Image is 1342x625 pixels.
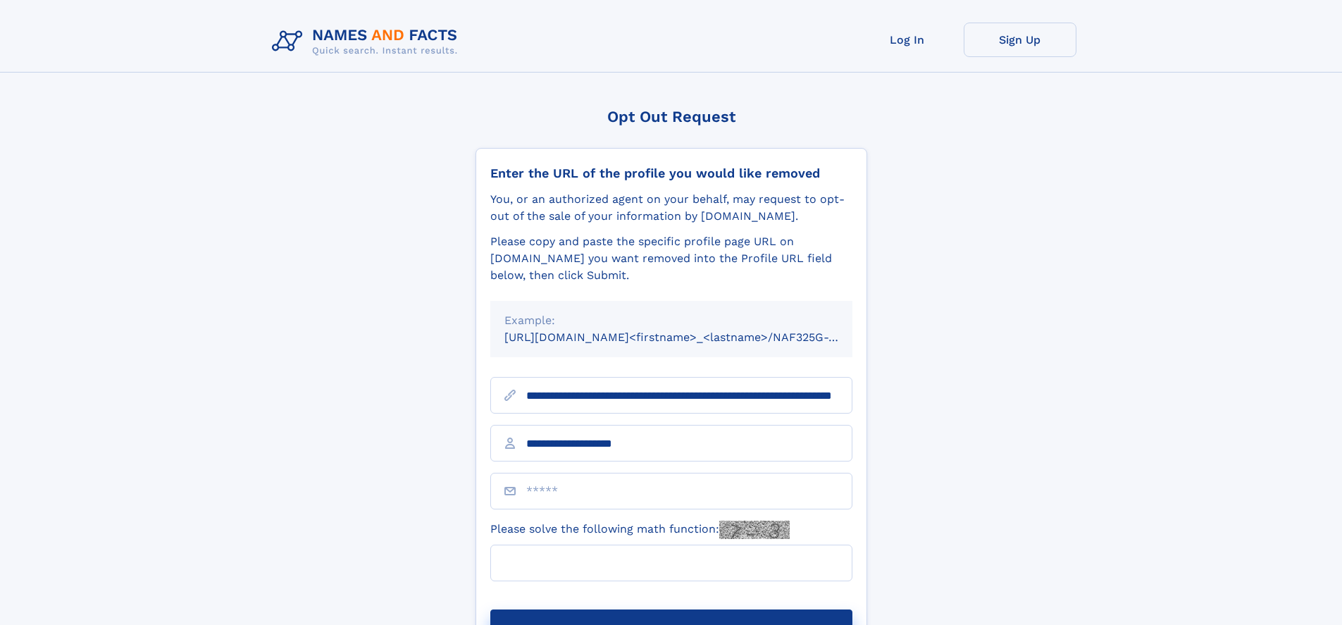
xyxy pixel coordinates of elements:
[490,233,852,284] div: Please copy and paste the specific profile page URL on [DOMAIN_NAME] you want removed into the Pr...
[504,312,838,329] div: Example:
[964,23,1076,57] a: Sign Up
[476,108,867,125] div: Opt Out Request
[490,521,790,539] label: Please solve the following math function:
[851,23,964,57] a: Log In
[504,330,879,344] small: [URL][DOMAIN_NAME]<firstname>_<lastname>/NAF325G-xxxxxxxx
[266,23,469,61] img: Logo Names and Facts
[490,191,852,225] div: You, or an authorized agent on your behalf, may request to opt-out of the sale of your informatio...
[490,166,852,181] div: Enter the URL of the profile you would like removed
